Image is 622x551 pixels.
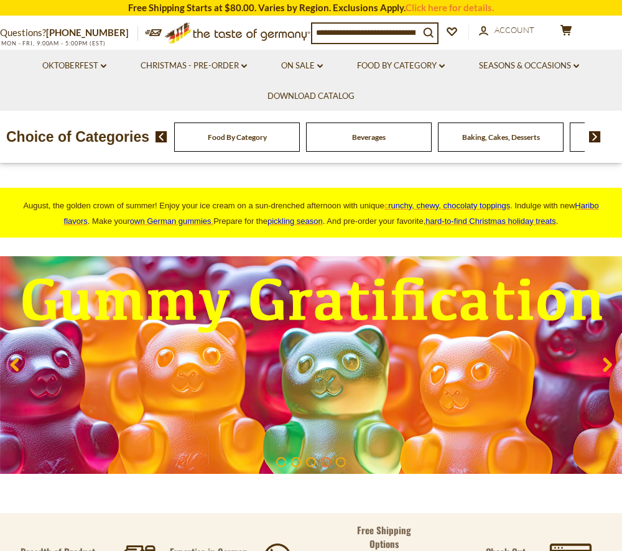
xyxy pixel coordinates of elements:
[141,59,247,73] a: Christmas - PRE-ORDER
[425,216,556,226] a: hard-to-find Christmas holiday treats
[267,90,355,103] a: Download Catalog
[267,216,323,226] a: pickling season
[406,2,494,13] a: Click here for details.
[281,59,323,73] a: On Sale
[343,523,425,550] p: Free Shipping Options
[130,216,211,226] span: own German gummies
[352,132,386,142] a: Beverages
[208,132,267,142] a: Food By Category
[64,201,599,226] a: Haribo flavors
[494,25,534,35] span: Account
[479,59,579,73] a: Seasons & Occasions
[425,216,558,226] span: .
[23,201,598,226] span: August, the golden crown of summer! Enjoy your ice cream on a sun-drenched afternoon with unique ...
[384,201,511,210] a: crunchy, chewy, chocolaty toppings
[462,132,540,142] a: Baking, Cakes, Desserts
[130,216,213,226] a: own German gummies.
[42,59,106,73] a: Oktoberfest
[589,131,601,142] img: next arrow
[479,24,534,37] a: Account
[46,27,129,38] a: [PHONE_NUMBER]
[357,59,445,73] a: Food By Category
[155,131,167,142] img: previous arrow
[388,201,510,210] span: runchy, chewy, chocolaty toppings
